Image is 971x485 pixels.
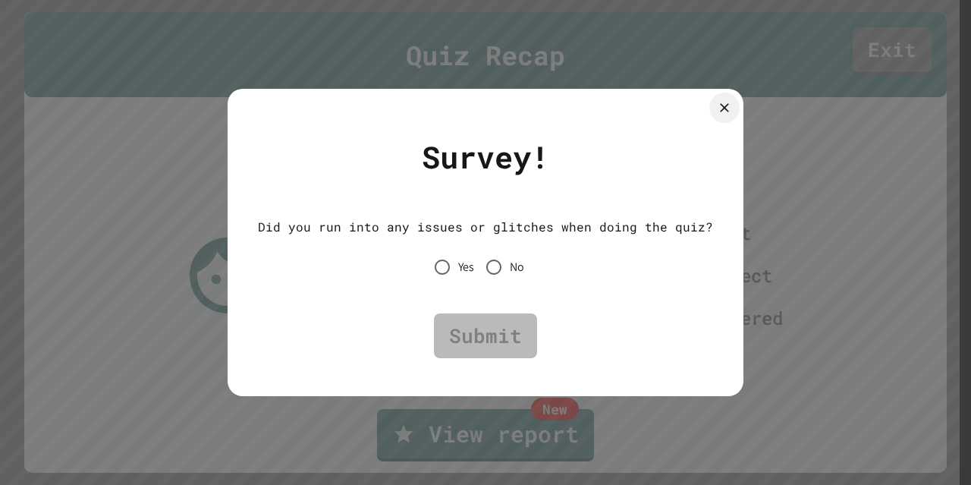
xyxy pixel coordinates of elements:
div: Survey! [258,134,713,180]
iframe: chat widget [907,424,956,470]
span: Yes [458,258,474,276]
div: Did you run into any issues or glitches when doing the quiz? [258,218,713,236]
span: No [510,258,524,276]
a: Submit [434,313,537,358]
iframe: chat widget [845,358,956,423]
